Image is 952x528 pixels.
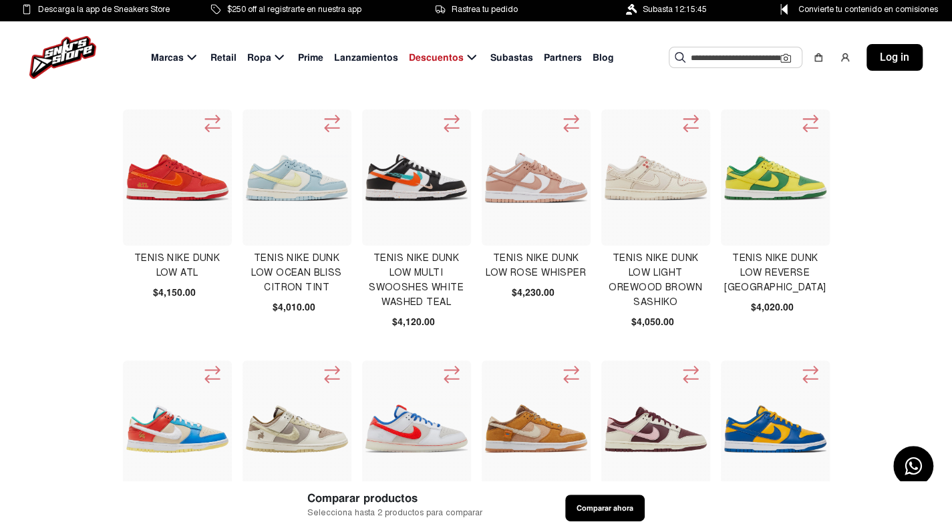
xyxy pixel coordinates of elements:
span: Comparar productos [307,490,482,507]
img: Tenis Nike Dunk Low Prm Year Of The Rabbit Fossil Stone [246,405,349,453]
img: Tenis Nike Dunk Low Rose Whisper [485,153,588,203]
span: Subasta 12:15:45 [643,2,707,17]
span: $250 off al registrarte en nuestra app [227,2,361,17]
span: $4,010.00 [273,300,315,314]
img: Control Point Icon [776,4,792,15]
img: user [840,52,850,63]
span: Descuentos [409,51,464,65]
h4: Tenis Nike Dunk Low Atl [123,251,232,280]
span: Partners [544,51,582,65]
button: Comparar ahora [565,495,645,521]
span: Retail [210,51,236,65]
img: Buscar [675,52,685,63]
h4: Tenis Nike Dunk Low Light Orewood Brown Sashiko [601,251,710,310]
img: Tenis Nike Dunk Low Prm Year Of The Rabbit White Rabbit [365,405,468,453]
span: Log in [880,49,909,65]
span: Marcas [151,51,184,65]
span: Rastrea tu pedido [452,2,518,17]
span: $4,150.00 [153,286,196,300]
span: Prime [298,51,323,65]
img: Tenis Nike Dunk Low Multi Swooshes White Washed Teal [365,154,468,201]
span: Ropa [247,51,271,65]
span: Convierte tu contenido en comisiones [798,2,938,17]
img: Cámara [780,53,791,63]
img: Tenis Nike Dunk Low Atl [126,154,229,201]
span: Lanzamientos [334,51,398,65]
span: Blog [593,51,614,65]
img: Tenis Nike Dunk Low Light Orewood Brown Sashiko [605,156,707,200]
img: Tenis Nike Dunk Low Reverse Brazil [724,156,827,201]
span: $4,020.00 [751,300,794,314]
h4: Tenis Nike Dunk Low Multi Swooshes White Washed Teal [362,251,471,310]
span: $4,050.00 [631,315,674,329]
img: Tenis Nike Dunk Low Prm Year Of The Rabbit Blue Orange Cream [126,405,229,452]
h4: Tenis Nike Dunk Low Reverse [GEOGRAPHIC_DATA] [721,251,830,295]
img: Tenis Nike Dunk Low Ocean Bliss Citron Tint [246,155,349,202]
img: Tenis Nike Dunk Low Prm Valentines Day 2023 [605,406,707,451]
span: Subastas [490,51,533,65]
img: Tenis Nike Dunk Low Se Teddy Bear Praline [485,405,588,453]
img: Tenis Nike Dunk Low Ucla [724,405,827,453]
h4: Tenis Nike Dunk Low Rose Whisper [482,251,591,280]
span: Selecciona hasta 2 productos para comparar [307,507,482,519]
img: logo [29,36,96,79]
span: Descarga la app de Sneakers Store [38,2,170,17]
h4: Tenis Nike Dunk Low Ocean Bliss Citron Tint [243,251,351,295]
img: shopping [813,52,824,63]
span: $4,230.00 [512,286,554,300]
span: $4,120.00 [392,315,435,329]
